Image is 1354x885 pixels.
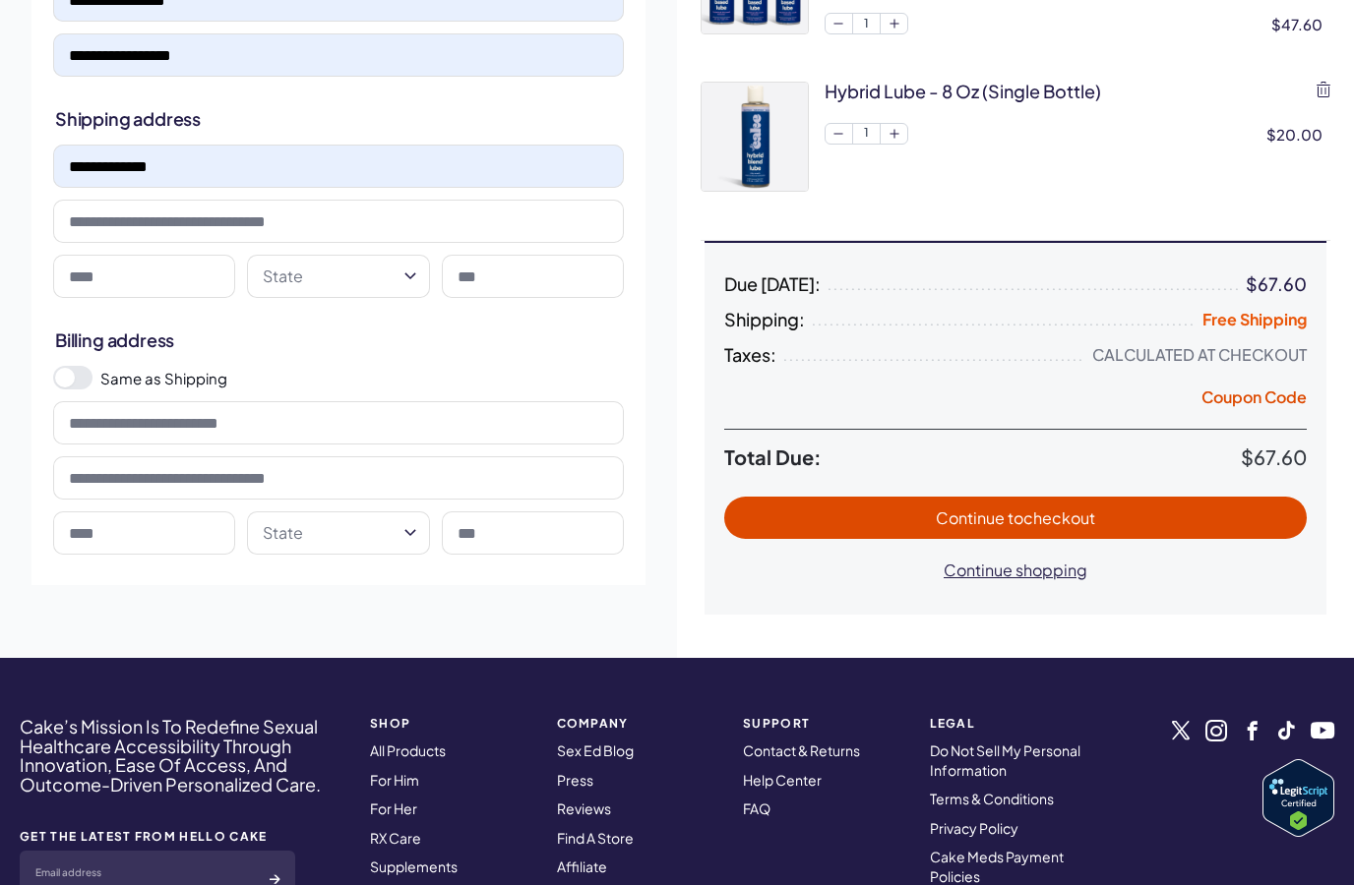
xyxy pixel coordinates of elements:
h4: Cake’s Mission Is To Redefine Sexual Healthcare Accessibility Through Innovation, Ease Of Access,... [20,717,344,795]
strong: Legal [930,717,1093,730]
a: Affiliate [557,857,607,875]
a: Help Center [743,771,822,789]
div: $20.00 [1266,124,1330,145]
strong: GET THE LATEST FROM HELLO CAKE [20,830,295,843]
span: Free Shipping [1202,309,1307,329]
label: Same as Shipping [100,368,624,388]
a: Terms & Conditions [930,790,1054,807]
span: Taxes: [724,345,776,365]
span: Shipping: [724,310,805,329]
div: $47.60 [1271,14,1330,34]
button: Coupon Code [1201,386,1307,414]
a: Cake Meds Payment Policies [930,848,1064,885]
div: Calculated at Checkout [1092,345,1307,365]
a: Contact & Returns [743,741,860,759]
a: Reviews [557,799,611,817]
h2: Billing address [55,327,622,352]
span: $67.60 [1241,444,1307,469]
a: Do Not Sell My Personal Information [930,741,1080,779]
a: Supplements [370,857,458,875]
img: Verify Approval for www.hellocake.com [1262,759,1334,837]
a: RX Care [370,829,421,847]
a: Privacy Policy [930,819,1018,837]
span: to checkout [1008,507,1095,528]
span: 1 [853,14,881,33]
span: Due [DATE]: [724,274,821,294]
a: Sex Ed Blog [557,741,634,759]
span: Continue shopping [944,560,1087,580]
strong: Support [743,717,906,730]
strong: COMPANY [557,717,720,730]
div: Hybrid Lube - 8 oz (single bottle) [825,79,1101,103]
span: Continue [936,507,1095,528]
a: All Products [370,741,446,759]
a: Press [557,771,593,789]
div: $67.60 [1246,274,1307,294]
a: For Him [370,771,419,789]
strong: SHOP [370,717,533,730]
a: For Her [370,799,417,817]
h2: Shipping address [55,106,622,131]
button: Continue shopping [924,549,1107,591]
a: FAQ [743,799,770,817]
img: bulklubes_Artboard12.jpg [702,83,808,191]
span: Total Due: [724,445,1241,469]
span: 1 [853,124,881,144]
button: Continue tocheckout [724,497,1307,539]
a: Verify LegitScript Approval for www.hellocake.com [1262,759,1334,837]
a: Find A Store [557,829,634,847]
